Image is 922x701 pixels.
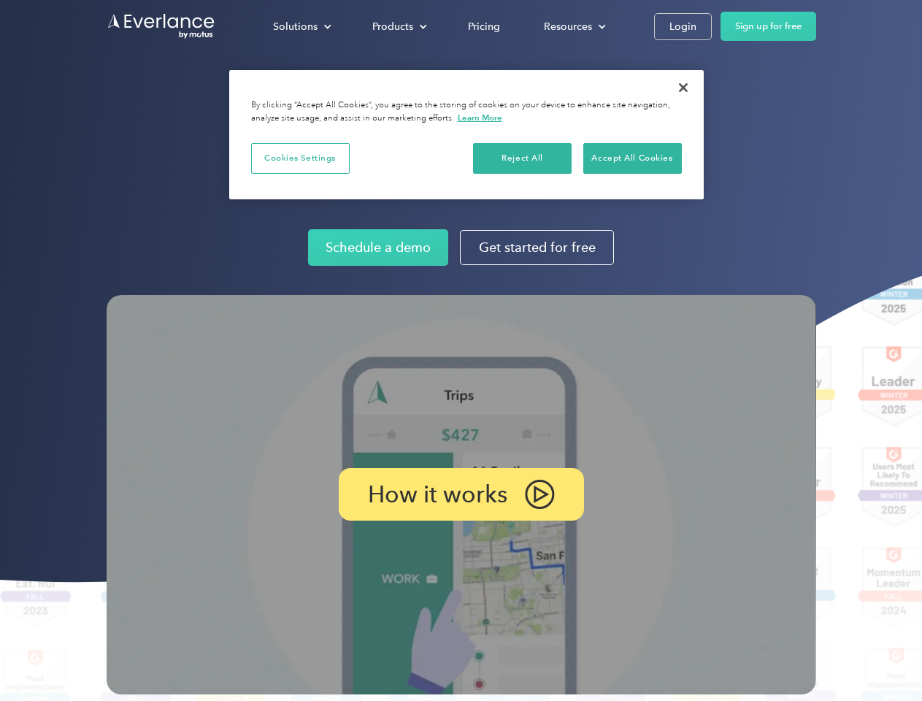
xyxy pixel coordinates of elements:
div: Solutions [273,18,318,36]
a: More information about your privacy, opens in a new tab [458,112,502,123]
button: Reject All [473,143,572,174]
button: Cookies Settings [251,143,350,174]
div: Privacy [229,70,704,199]
div: By clicking “Accept All Cookies”, you agree to the storing of cookies on your device to enhance s... [251,99,682,125]
a: Go to homepage [107,12,216,40]
div: Solutions [258,14,343,39]
button: Close [667,72,699,104]
button: Accept All Cookies [583,143,682,174]
a: Pricing [453,14,515,39]
div: Products [358,14,439,39]
a: Schedule a demo [308,229,448,266]
p: How it works [368,486,507,503]
input: Submit [107,87,181,118]
a: Sign up for free [721,12,816,41]
div: Products [372,18,413,36]
div: Resources [544,18,592,36]
a: Login [654,13,712,40]
div: Resources [529,14,618,39]
div: Login [669,18,696,36]
div: Pricing [468,18,500,36]
a: Get started for free [460,230,614,265]
div: Cookie banner [229,70,704,199]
